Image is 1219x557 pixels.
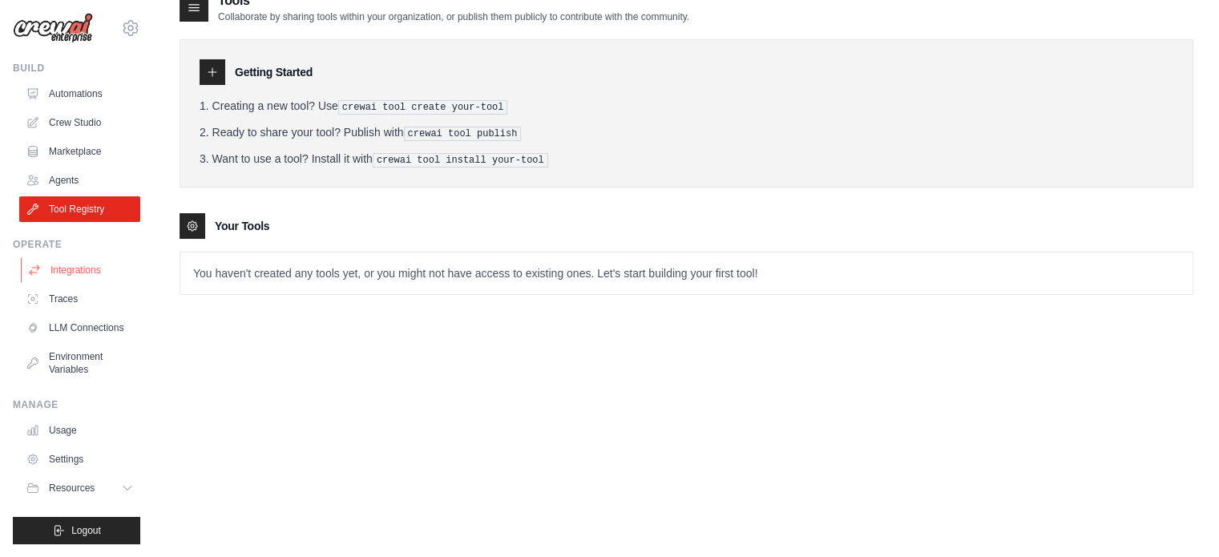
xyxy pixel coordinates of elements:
pre: crewai tool install your-tool [373,153,548,168]
a: Usage [19,418,140,443]
div: Operate [13,238,140,251]
a: LLM Connections [19,315,140,341]
li: Creating a new tool? Use [200,98,1173,115]
a: Settings [19,446,140,472]
pre: crewai tool publish [404,127,522,141]
p: You haven't created any tools yet, or you might not have access to existing ones. Let's start bui... [180,252,1193,294]
a: Crew Studio [19,110,140,135]
button: Resources [19,475,140,501]
div: Manage [13,398,140,411]
a: Traces [19,286,140,312]
div: Build [13,62,140,75]
li: Want to use a tool? Install it with [200,151,1173,168]
span: Resources [49,482,95,494]
a: Environment Variables [19,344,140,382]
a: Integrations [21,257,142,283]
a: Tool Registry [19,196,140,222]
span: Logout [71,524,101,537]
a: Marketplace [19,139,140,164]
a: Automations [19,81,140,107]
a: Agents [19,168,140,193]
pre: crewai tool create your-tool [338,100,508,115]
button: Logout [13,517,140,544]
h3: Your Tools [215,218,269,234]
h3: Getting Started [235,64,313,80]
p: Collaborate by sharing tools within your organization, or publish them publicly to contribute wit... [218,10,689,23]
li: Ready to share your tool? Publish with [200,124,1173,141]
img: Logo [13,13,93,43]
